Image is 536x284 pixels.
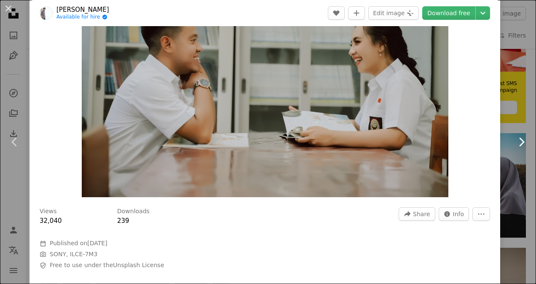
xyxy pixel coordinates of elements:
a: Download free [422,6,475,20]
h3: Downloads [117,207,150,216]
button: Share this image [399,207,435,221]
span: Published on [50,240,107,246]
a: Next [507,102,536,182]
a: Available for hire [56,14,109,21]
button: Stats about this image [439,207,469,221]
span: Info [453,208,464,220]
span: 32,040 [40,217,62,225]
span: Free to use under the [50,261,164,270]
button: Edit image [368,6,419,20]
button: Add to Collection [348,6,365,20]
img: Go to Erick Matahine's profile [40,6,53,20]
a: [PERSON_NAME] [56,5,109,14]
button: Like [328,6,345,20]
time: October 2, 2022 at 10:06:51 AM EDT [87,240,107,246]
span: Share [413,208,430,220]
a: Unsplash License [113,262,164,268]
button: Choose download size [476,6,490,20]
h3: Views [40,207,57,216]
button: More Actions [472,207,490,221]
button: SONY, ILCE-7M3 [50,250,97,259]
span: 239 [117,217,129,225]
